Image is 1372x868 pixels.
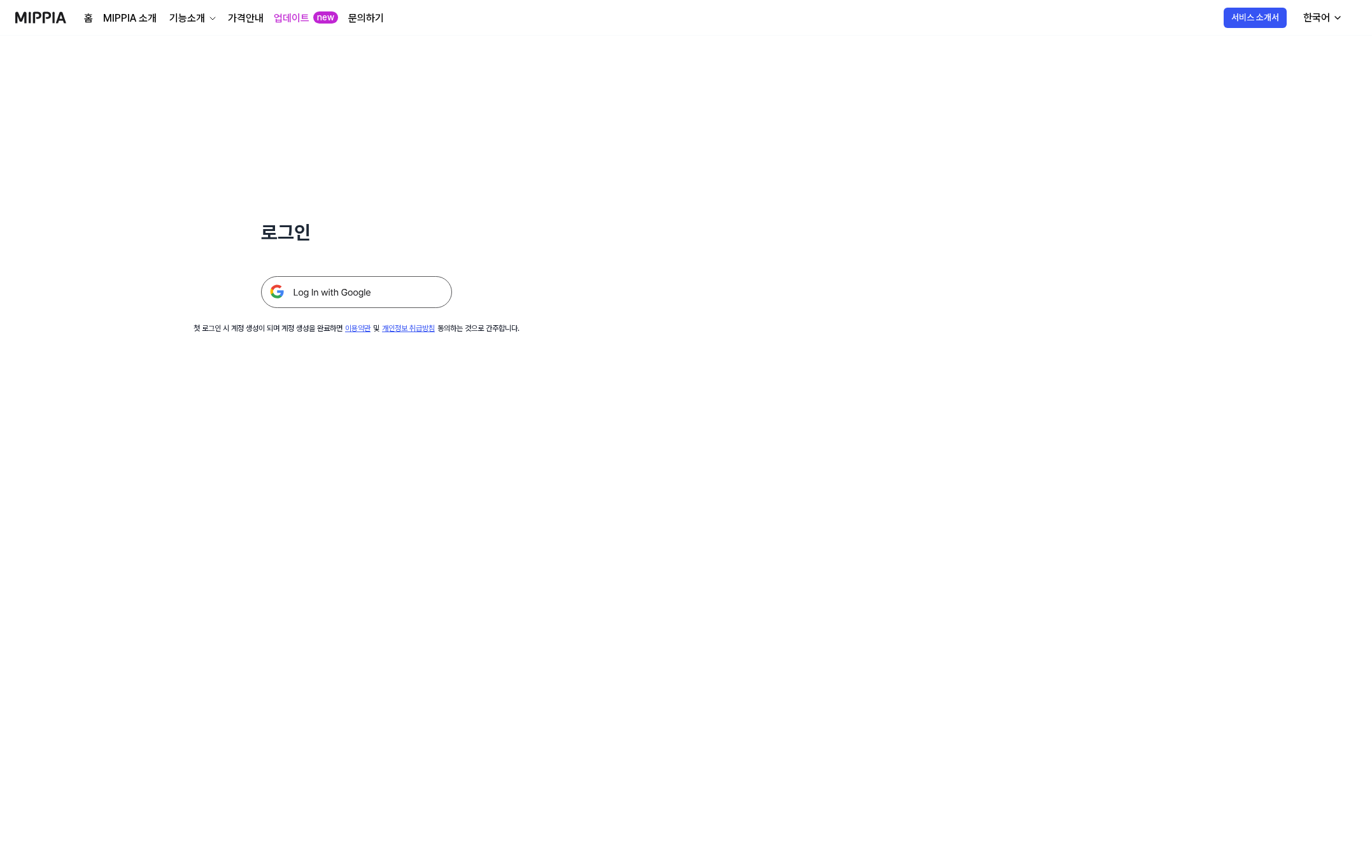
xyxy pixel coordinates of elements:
[194,323,520,334] div: 첫 로그인 시 계정 생성이 되며 계정 생성을 완료하면 및 동의하는 것으로 간주합니다.
[261,276,452,308] img: 구글 로그인 버튼
[228,11,264,26] a: 가격안내
[1293,5,1350,31] button: 한국어
[274,11,309,26] a: 업데이트
[84,11,93,26] a: 홈
[103,11,157,26] a: MIPPIA 소개
[167,11,208,26] div: 기능소개
[1301,10,1333,25] div: 한국어
[261,219,452,246] h1: 로그인
[167,11,218,26] button: 기능소개
[1224,8,1287,28] button: 서비스 소개서
[348,11,384,26] a: 문의하기
[313,11,338,24] div: new
[345,324,371,333] a: 이용약관
[382,324,435,333] a: 개인정보 취급방침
